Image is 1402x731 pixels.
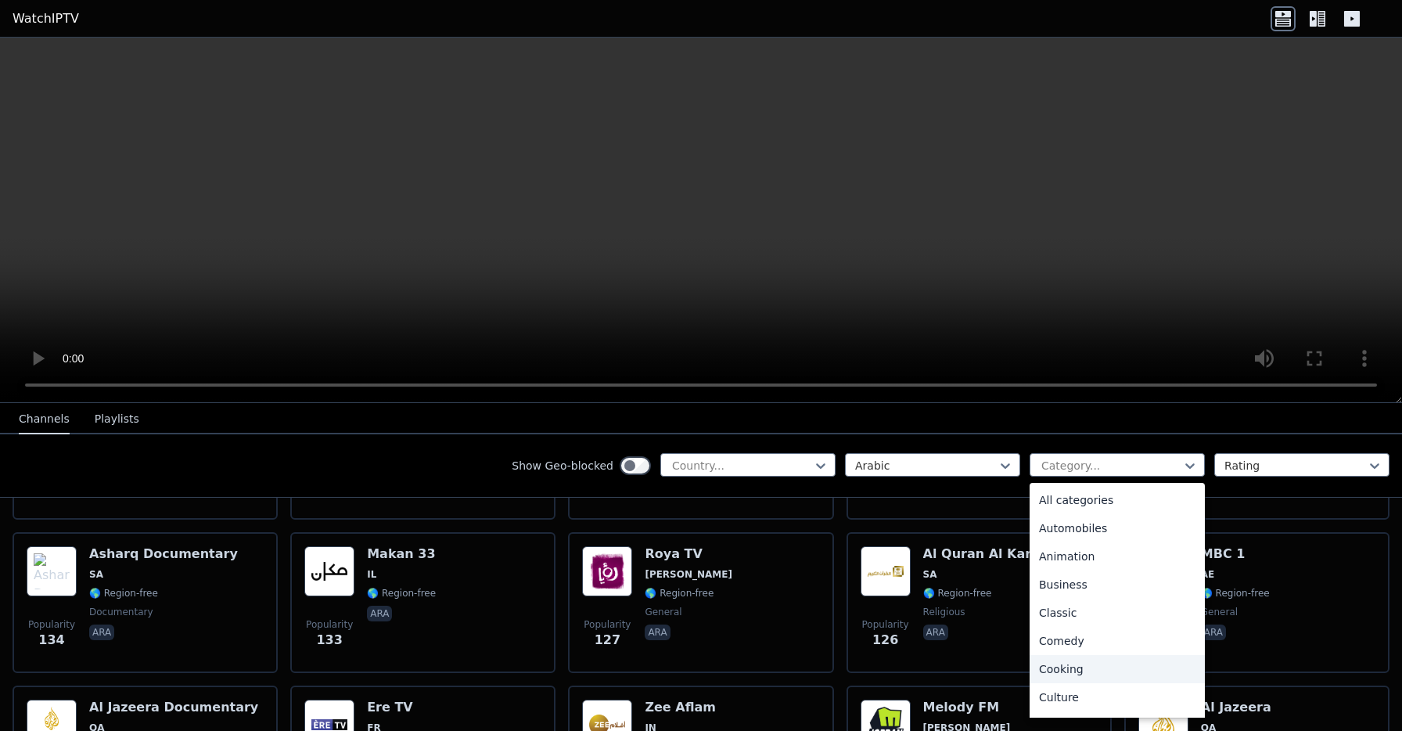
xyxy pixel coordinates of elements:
h6: Asharq Documentary [89,546,238,562]
span: general [645,606,681,618]
span: 🌎 Region-free [89,587,158,600]
img: Roya TV [582,546,632,596]
span: [PERSON_NAME] [645,568,732,581]
div: Comedy [1030,627,1205,655]
h6: Al Jazeera [1201,700,1271,715]
span: 🌎 Region-free [645,587,714,600]
span: 133 [316,631,342,650]
button: Channels [19,405,70,434]
img: Asharq Documentary [27,546,77,596]
span: 🌎 Region-free [1201,587,1270,600]
span: general [1201,606,1238,618]
span: religious [923,606,965,618]
h6: Al Quran Al Kareem TV [923,546,1084,562]
h6: Zee Aflam [645,700,716,715]
div: Business [1030,571,1205,599]
img: Makan 33 [304,546,354,596]
h6: Ere TV [367,700,436,715]
span: 134 [38,631,64,650]
span: IL [367,568,376,581]
h6: Roya TV [645,546,732,562]
div: Cooking [1030,655,1205,683]
div: Automobiles [1030,514,1205,542]
img: Al Quran Al Kareem TV [861,546,911,596]
span: documentary [89,606,153,618]
div: Culture [1030,683,1205,711]
button: Playlists [95,405,139,434]
span: Popularity [28,618,75,631]
div: Animation [1030,542,1205,571]
span: 🌎 Region-free [367,587,436,600]
p: ara [367,606,392,621]
a: WatchIPTV [13,9,79,28]
h6: Al Jazeera Documentary [89,700,258,715]
span: 🌎 Region-free [923,587,992,600]
span: SA [923,568,937,581]
span: AE [1201,568,1214,581]
p: ara [645,625,670,640]
h6: Melody FM [923,700,1011,715]
h6: Makan 33 [367,546,436,562]
p: ara [923,625,948,640]
span: 126 [872,631,898,650]
div: All categories [1030,486,1205,514]
h6: MBC 1 [1201,546,1270,562]
span: 127 [595,631,620,650]
div: Classic [1030,599,1205,627]
p: ara [89,625,114,640]
p: ara [1201,625,1226,640]
span: SA [89,568,103,581]
span: Popularity [306,618,353,631]
label: Show Geo-blocked [512,458,613,474]
span: Popularity [862,618,909,631]
span: Popularity [584,618,631,631]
